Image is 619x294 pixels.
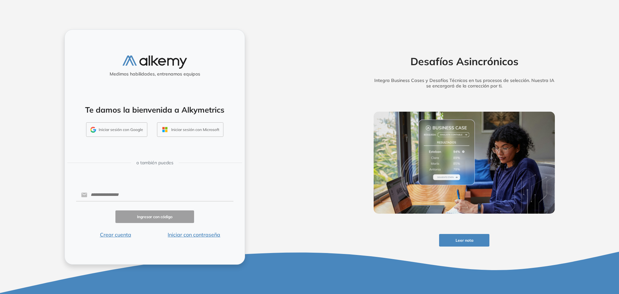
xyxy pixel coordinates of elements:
[364,55,565,67] h2: Desafíos Asincrónicos
[67,71,242,77] h5: Medimos habilidades, entrenamos equipos
[136,159,173,166] span: o también puedes
[587,263,619,294] iframe: Chat Widget
[123,56,187,69] img: logo-alkemy
[587,263,619,294] div: Widget de chat
[374,112,555,214] img: img-more-info
[364,78,565,89] h5: Integra Business Cases y Desafíos Técnicos en tus procesos de selección. Nuestra IA se encargará ...
[157,122,223,137] button: Iniciar sesión con Microsoft
[76,231,155,238] button: Crear cuenta
[73,105,236,115] h4: Te damos la bienvenida a Alkymetrics
[86,122,147,137] button: Iniciar sesión con Google
[439,234,489,247] button: Leer nota
[115,210,194,223] button: Ingresar con código
[90,127,96,133] img: GMAIL_ICON
[161,126,169,133] img: OUTLOOK_ICON
[155,231,233,238] button: Iniciar con contraseña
